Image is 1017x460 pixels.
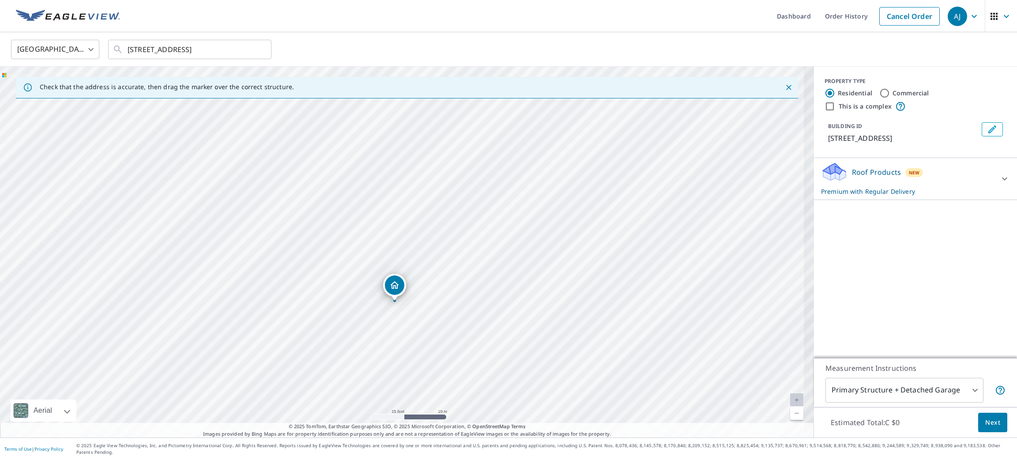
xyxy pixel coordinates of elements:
div: Aerial [11,400,76,422]
a: Current Level 20, Zoom In Disabled [790,393,803,407]
p: [STREET_ADDRESS] [828,133,978,143]
label: This is a complex [839,102,892,111]
button: Close [783,82,795,93]
p: © 2025 Eagle View Technologies, Inc. and Pictometry International Corp. All Rights Reserved. Repo... [76,442,1013,456]
label: Residential [838,89,872,98]
label: Commercial [893,89,929,98]
span: Your report will include the primary structure and a detached garage if one exists. [995,385,1006,396]
p: Check that the address is accurate, then drag the marker over the correct structure. [40,83,294,91]
a: Privacy Policy [34,446,63,452]
div: [GEOGRAPHIC_DATA] [11,37,99,62]
img: EV Logo [16,10,120,23]
input: Search by address or latitude-longitude [128,37,253,62]
a: Terms [511,423,526,430]
span: Next [985,417,1000,428]
p: | [4,446,63,452]
div: Primary Structure + Detached Garage [825,378,983,403]
p: Roof Products [852,167,901,177]
div: AJ [948,7,967,26]
a: Current Level 20, Zoom Out [790,407,803,420]
p: Measurement Instructions [825,363,1006,373]
a: Cancel Order [879,7,940,26]
button: Edit building 1 [982,122,1003,136]
div: Dropped pin, building 1, Residential property, 149 SALTSPRING PVT OTTAWA ON K2M0B1 [383,274,406,301]
div: PROPERTY TYPE [825,77,1006,85]
button: Next [978,413,1007,433]
p: BUILDING ID [828,122,862,130]
p: Premium with Regular Delivery [821,187,994,196]
div: Aerial [31,400,55,422]
p: Estimated Total: C $0 [824,413,907,432]
span: New [909,169,920,176]
span: © 2025 TomTom, Earthstar Geographics SIO, © 2025 Microsoft Corporation, © [289,423,526,430]
a: OpenStreetMap [472,423,509,430]
a: Terms of Use [4,446,32,452]
div: Roof ProductsNewPremium with Regular Delivery [821,162,1010,196]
